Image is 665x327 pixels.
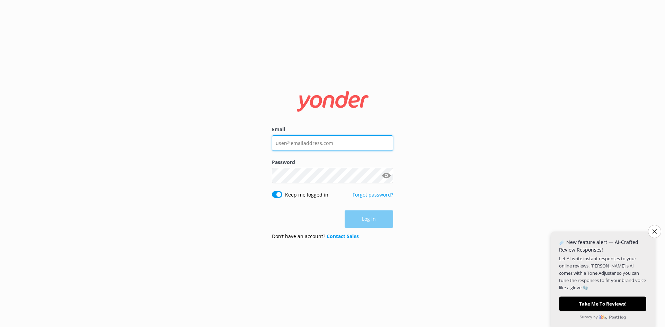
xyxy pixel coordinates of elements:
input: user@emailaddress.com [272,135,393,151]
label: Keep me logged in [285,191,328,199]
a: Contact Sales [327,233,359,239]
button: Show password [379,169,393,183]
label: Password [272,158,393,166]
label: Email [272,126,393,133]
a: Forgot password? [353,191,393,198]
p: Don’t have an account? [272,233,359,240]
